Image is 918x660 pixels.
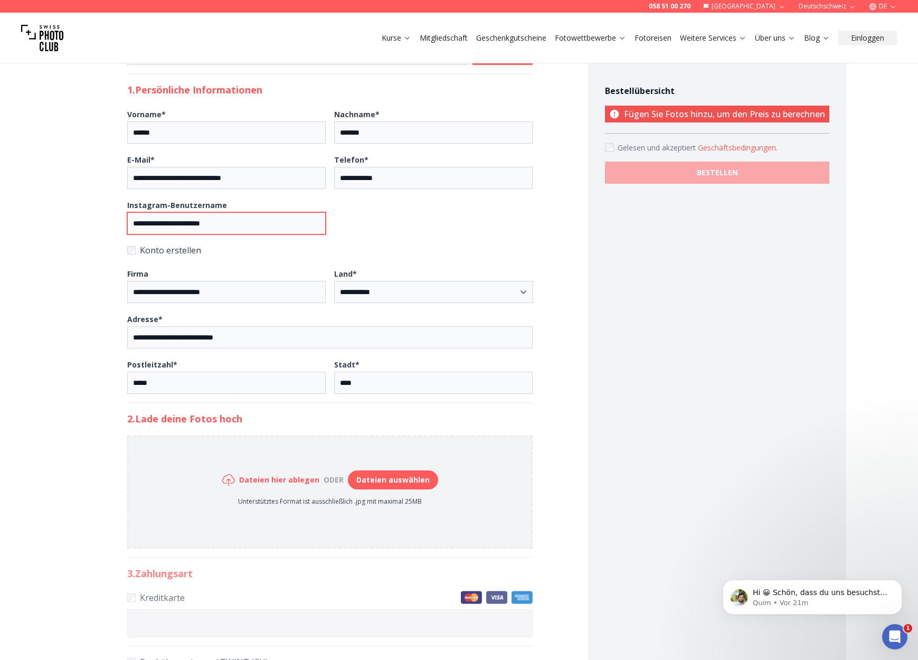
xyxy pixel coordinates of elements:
h4: Bestellübersicht [605,84,829,97]
input: Nachname* [334,121,533,144]
button: Fotoreisen [630,31,676,45]
button: BESTELLEN [605,162,829,184]
input: Telefon* [334,167,533,189]
button: Accept termsGelesen und akzeptiert [698,143,778,153]
h2: 2. Lade deine Fotos hoch [127,411,533,426]
select: Land* [334,281,533,303]
input: Adresse* [127,326,533,348]
b: Firma [127,269,148,279]
input: Accept terms [605,143,613,152]
button: Dateien auswählen [348,470,438,489]
button: Weitere Services [676,31,751,45]
a: Blog [804,33,830,43]
input: Stadt* [334,372,533,394]
h6: Dateien hier ablegen [239,475,319,485]
b: Vorname * [127,109,166,119]
button: Fotowettbewerbe [551,31,630,45]
button: Einloggen [838,31,897,45]
b: Adresse * [127,314,163,324]
button: Geschenkgutscheine [472,31,551,45]
a: Kurse [382,33,411,43]
b: E-Mail * [127,155,155,165]
a: Fotoreisen [635,33,671,43]
button: Über uns [751,31,800,45]
b: Telefon * [334,155,368,165]
iframe: Intercom live chat [882,624,907,649]
input: Konto erstellen [127,246,136,254]
label: Konto erstellen [127,243,533,258]
a: Fotowettbewerbe [555,33,626,43]
div: oder [319,475,348,485]
p: Unterstütztes Format ist ausschließlich .jpg mit maximal 25MB [222,497,438,506]
b: Instagram-Benutzername [127,200,227,210]
h2: 1. Persönliche Informationen [127,82,533,97]
button: Blog [800,31,834,45]
b: Postleitzahl * [127,360,177,370]
p: Fügen Sie Fotos hinzu, um den Preis zu berechnen [605,106,829,122]
button: Mitgliedschaft [415,31,472,45]
a: Über uns [755,33,796,43]
input: Instagram-Benutzername [127,212,326,234]
a: Mitgliedschaft [420,33,468,43]
input: Firma [127,281,326,303]
b: Nachname * [334,109,380,119]
b: Land * [334,269,357,279]
b: BESTELLEN [697,167,738,178]
a: 058 51 00 270 [649,2,690,11]
span: 1 [904,624,912,633]
button: Kurse [377,31,415,45]
a: Geschenkgutscheine [476,33,546,43]
a: Weitere Services [680,33,746,43]
span: Gelesen und akzeptiert [618,143,698,153]
b: Stadt * [334,360,359,370]
input: E-Mail* [127,167,326,189]
img: Swiss photo club [21,17,63,59]
input: Postleitzahl* [127,372,326,394]
input: Vorname* [127,121,326,144]
iframe: Intercom notifications Nachricht [707,558,918,631]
